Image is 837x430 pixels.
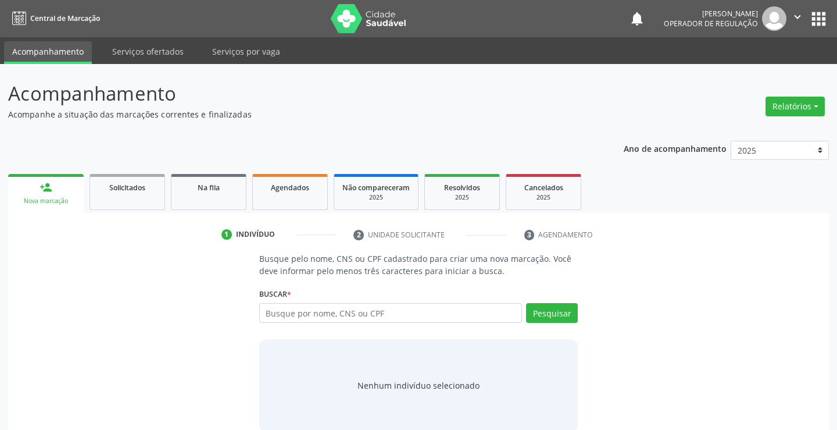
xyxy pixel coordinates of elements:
[8,108,582,120] p: Acompanhe a situação das marcações correntes e finalizadas
[766,97,825,116] button: Relatórios
[8,79,582,108] p: Acompanhamento
[4,41,92,64] a: Acompanhamento
[342,193,410,202] div: 2025
[786,6,809,31] button: 
[16,197,76,205] div: Nova marcação
[444,183,480,193] span: Resolvidos
[664,19,758,29] span: Operador de regulação
[762,6,786,31] img: img
[357,379,480,392] div: Nenhum indivíduo selecionado
[524,183,563,193] span: Cancelados
[198,183,220,193] span: Na fila
[259,253,578,277] p: Busque pelo nome, CNS ou CPF cadastrado para criar uma nova marcação. Você deve informar pelo men...
[236,229,275,240] div: Indivíduo
[526,303,578,323] button: Pesquisar
[809,9,829,29] button: apps
[791,10,804,23] i: 
[8,9,100,28] a: Central de Marcação
[204,41,288,62] a: Serviços por vaga
[271,183,309,193] span: Agendados
[109,183,145,193] span: Solicitados
[259,285,291,303] label: Buscar
[259,303,523,323] input: Busque por nome, CNS ou CPF
[104,41,192,62] a: Serviços ofertados
[514,193,573,202] div: 2025
[40,181,52,194] div: person_add
[342,183,410,193] span: Não compareceram
[629,10,645,27] button: notifications
[624,141,727,155] p: Ano de acompanhamento
[30,13,100,23] span: Central de Marcação
[664,9,758,19] div: [PERSON_NAME]
[221,229,232,240] div: 1
[433,193,491,202] div: 2025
